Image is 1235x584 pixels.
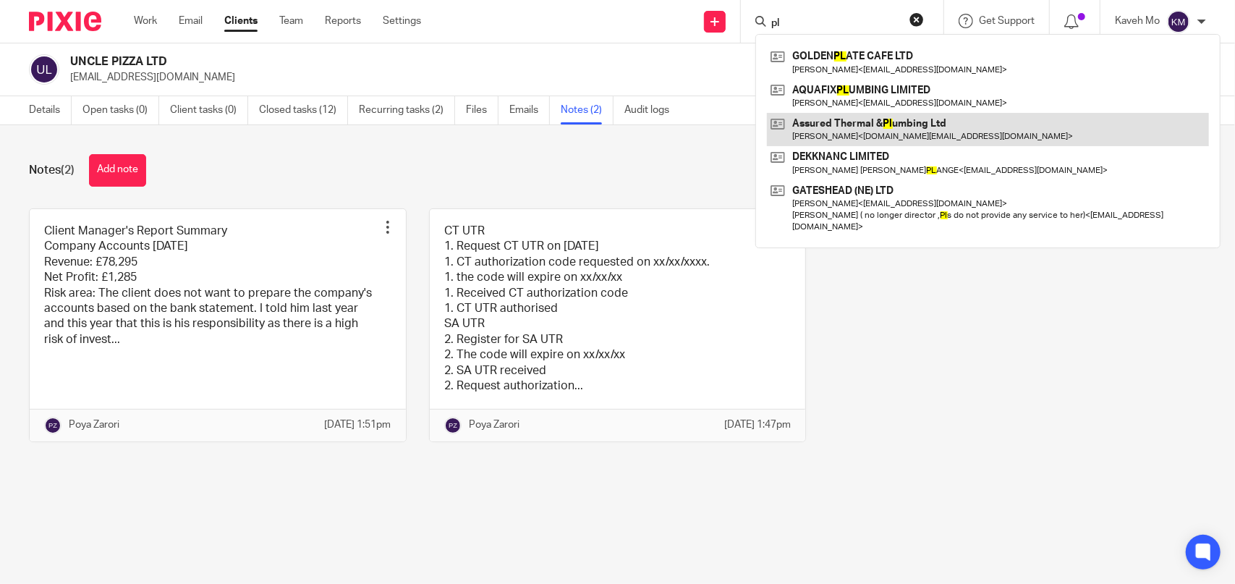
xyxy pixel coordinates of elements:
[383,14,421,28] a: Settings
[224,14,258,28] a: Clients
[279,14,303,28] a: Team
[29,96,72,124] a: Details
[82,96,159,124] a: Open tasks (0)
[325,14,361,28] a: Reports
[909,12,924,27] button: Clear
[44,417,61,434] img: svg%3E
[29,12,101,31] img: Pixie
[1167,10,1190,33] img: svg%3E
[70,54,821,69] h2: UNCLE PIZZA LTD
[70,70,1009,85] p: [EMAIL_ADDRESS][DOMAIN_NAME]
[134,14,157,28] a: Work
[89,154,146,187] button: Add note
[509,96,550,124] a: Emails
[466,96,498,124] a: Files
[29,163,75,178] h1: Notes
[979,16,1035,26] span: Get Support
[561,96,614,124] a: Notes (2)
[179,14,203,28] a: Email
[469,418,519,432] p: Poya Zarori
[724,418,791,432] p: [DATE] 1:47pm
[1115,14,1160,28] p: Kaveh Mo
[325,418,391,432] p: [DATE] 1:51pm
[359,96,455,124] a: Recurring tasks (2)
[29,54,59,85] img: svg%3E
[170,96,248,124] a: Client tasks (0)
[69,418,119,432] p: Poya Zarori
[61,164,75,176] span: (2)
[259,96,348,124] a: Closed tasks (12)
[444,417,462,434] img: svg%3E
[624,96,680,124] a: Audit logs
[770,17,900,30] input: Search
